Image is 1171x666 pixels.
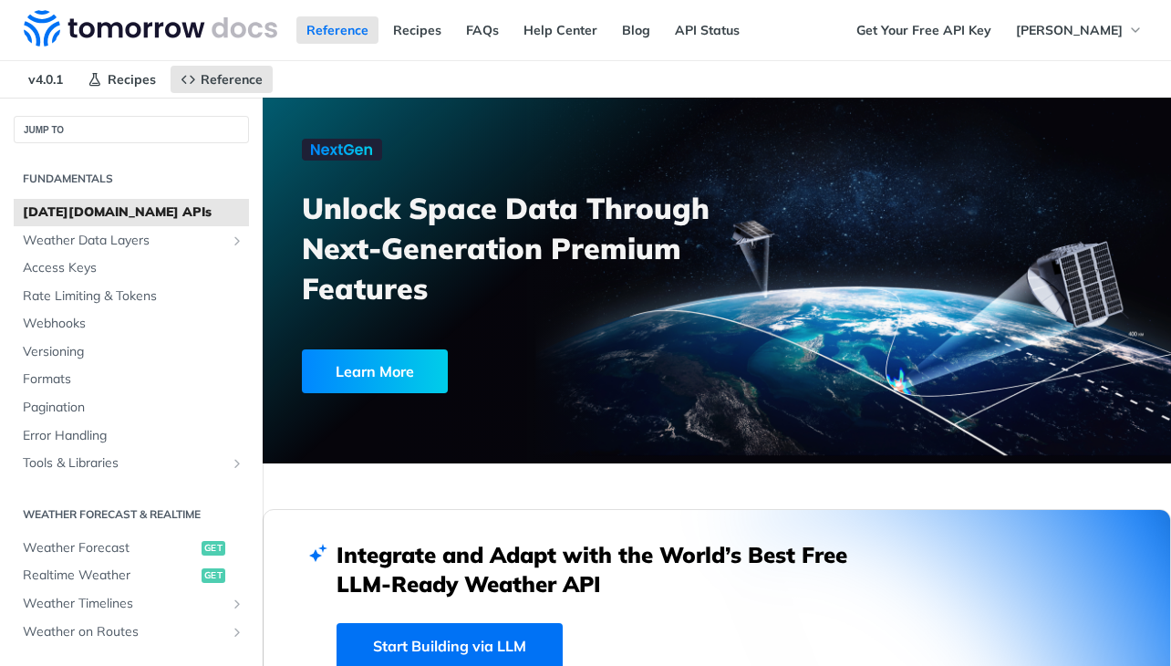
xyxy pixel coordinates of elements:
[23,287,244,306] span: Rate Limiting & Tokens
[23,399,244,417] span: Pagination
[14,422,249,450] a: Error Handling
[302,188,737,308] h3: Unlock Space Data Through Next-Generation Premium Features
[230,456,244,471] button: Show subpages for Tools & Libraries
[612,16,660,44] a: Blog
[23,623,225,641] span: Weather on Routes
[14,366,249,393] a: Formats
[23,427,244,445] span: Error Handling
[383,16,451,44] a: Recipes
[171,66,273,93] a: Reference
[108,71,156,88] span: Recipes
[665,16,750,44] a: API Status
[14,506,249,523] h2: Weather Forecast & realtime
[14,590,249,618] a: Weather TimelinesShow subpages for Weather Timelines
[14,199,249,226] a: [DATE][DOMAIN_NAME] APIs
[846,16,1001,44] a: Get Your Free API Key
[1016,22,1123,38] span: [PERSON_NAME]
[14,227,249,255] a: Weather Data LayersShow subpages for Weather Data Layers
[14,338,249,366] a: Versioning
[14,619,249,646] a: Weather on RoutesShow subpages for Weather on Routes
[23,454,225,473] span: Tools & Libraries
[513,16,607,44] a: Help Center
[230,234,244,248] button: Show subpages for Weather Data Layers
[230,625,244,640] button: Show subpages for Weather on Routes
[14,255,249,282] a: Access Keys
[14,116,249,143] button: JUMP TO
[23,259,244,277] span: Access Keys
[24,10,277,47] img: Tomorrow.io Weather API Docs
[202,541,225,556] span: get
[14,450,249,477] a: Tools & LibrariesShow subpages for Tools & Libraries
[78,66,166,93] a: Recipes
[1006,16,1153,44] button: [PERSON_NAME]
[23,203,244,222] span: [DATE][DOMAIN_NAME] APIs
[14,171,249,187] h2: Fundamentals
[337,540,875,598] h2: Integrate and Adapt with the World’s Best Free LLM-Ready Weather API
[18,66,73,93] span: v4.0.1
[201,71,263,88] span: Reference
[202,568,225,583] span: get
[14,535,249,562] a: Weather Forecastget
[230,597,244,611] button: Show subpages for Weather Timelines
[23,595,225,613] span: Weather Timelines
[23,343,244,361] span: Versioning
[23,567,197,585] span: Realtime Weather
[14,283,249,310] a: Rate Limiting & Tokens
[23,315,244,333] span: Webhooks
[302,349,448,393] div: Learn More
[23,539,197,557] span: Weather Forecast
[302,349,649,393] a: Learn More
[14,310,249,338] a: Webhooks
[23,232,225,250] span: Weather Data Layers
[14,562,249,589] a: Realtime Weatherget
[23,370,244,389] span: Formats
[302,139,382,161] img: NextGen
[14,394,249,421] a: Pagination
[456,16,509,44] a: FAQs
[296,16,378,44] a: Reference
